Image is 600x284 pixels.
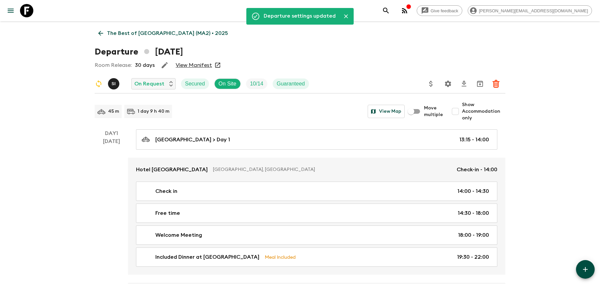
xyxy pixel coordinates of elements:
button: Update Price, Early Bird Discount and Costs [424,77,438,90]
p: Secured [185,80,205,88]
a: Check in14:00 - 14:30 [136,182,497,201]
p: Hotel [GEOGRAPHIC_DATA] [136,166,208,174]
h1: Departure [DATE] [95,45,183,59]
button: Download CSV [457,77,471,90]
a: Hotel [GEOGRAPHIC_DATA][GEOGRAPHIC_DATA], [GEOGRAPHIC_DATA]Check-in - 14:00 [128,158,505,182]
p: The Best of [GEOGRAPHIC_DATA] (MA2) • 2025 [107,29,228,37]
a: Free time14:30 - 18:00 [136,204,497,223]
div: [DATE] [103,137,120,275]
span: Give feedback [427,8,462,13]
div: On Site [214,78,241,89]
div: [PERSON_NAME][EMAIL_ADDRESS][DOMAIN_NAME] [468,5,592,16]
p: Day 1 [95,129,128,137]
button: menu [4,4,17,17]
button: Archive (Completed, Cancelled or Unsynced Departures only) [473,77,487,90]
p: On Request [134,80,164,88]
p: 13:15 - 14:00 [459,136,489,144]
p: Guaranteed [277,80,305,88]
span: Show Accommodation only [462,101,505,121]
div: Secured [181,78,209,89]
a: Included Dinner at [GEOGRAPHIC_DATA]Meal Included19:30 - 22:00 [136,247,497,267]
p: Meal Included [265,253,296,261]
p: On Site [219,80,236,88]
p: 45 m [108,108,119,115]
span: [PERSON_NAME][EMAIL_ADDRESS][DOMAIN_NAME] [475,8,592,13]
p: 1 day 9 h 40 m [138,108,169,115]
div: Departure settings updated [264,10,336,23]
svg: Sync Required - Changes detected [95,80,103,88]
p: 14:30 - 18:00 [458,209,489,217]
button: Settings [441,77,455,90]
p: Check-in - 14:00 [457,166,497,174]
p: Free time [155,209,180,217]
button: Delete [489,77,503,90]
a: Give feedback [417,5,462,16]
a: Welcome Meeting18:00 - 19:00 [136,225,497,245]
a: View Manifest [176,62,212,69]
button: Close [341,11,351,21]
div: Trip Fill [246,78,267,89]
p: Room Release: [95,61,132,69]
p: 14:00 - 14:30 [457,187,489,195]
p: [GEOGRAPHIC_DATA] > Day 1 [155,136,230,144]
button: search adventures [379,4,393,17]
p: [GEOGRAPHIC_DATA], [GEOGRAPHIC_DATA] [213,166,451,173]
span: Said Isouktan [108,80,121,85]
p: Welcome Meeting [155,231,202,239]
p: Included Dinner at [GEOGRAPHIC_DATA] [155,253,259,261]
p: 18:00 - 19:00 [458,231,489,239]
p: S I [112,81,116,86]
a: The Best of [GEOGRAPHIC_DATA] (MA2) • 2025 [95,27,232,40]
button: View Map [368,105,405,118]
span: Move multiple [424,105,443,118]
a: [GEOGRAPHIC_DATA] > Day 113:15 - 14:00 [136,129,497,150]
p: 10 / 14 [250,80,263,88]
button: SI [108,78,121,89]
p: 30 days [135,61,155,69]
p: Check in [155,187,177,195]
p: 19:30 - 22:00 [457,253,489,261]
